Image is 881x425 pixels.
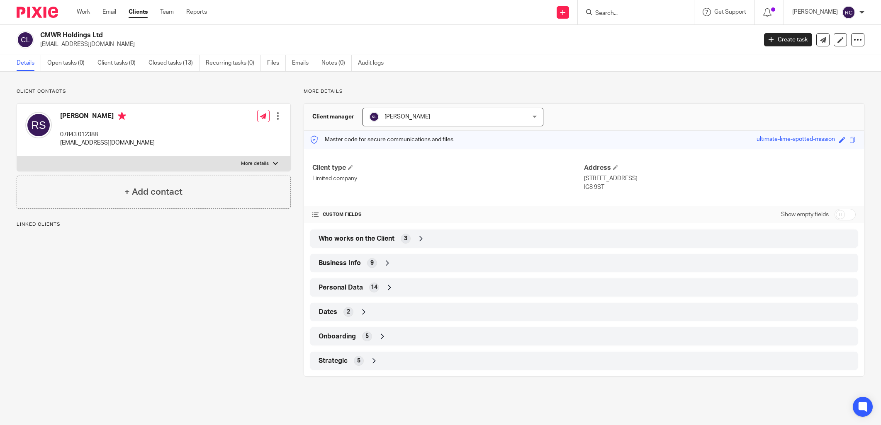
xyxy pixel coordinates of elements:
[365,332,369,340] span: 5
[385,114,430,120] span: [PERSON_NAME]
[312,164,584,172] h4: Client type
[77,8,90,16] a: Work
[319,259,361,268] span: Business Info
[47,55,91,71] a: Open tasks (0)
[319,308,337,316] span: Dates
[369,112,379,122] img: svg%3E
[319,357,348,365] span: Strategic
[102,8,116,16] a: Email
[584,164,856,172] h4: Address
[40,40,752,48] p: [EMAIL_ADDRESS][DOMAIN_NAME]
[206,55,261,71] a: Recurring tasks (0)
[97,55,142,71] a: Client tasks (0)
[714,9,746,15] span: Get Support
[319,332,356,341] span: Onboarding
[357,357,360,365] span: 5
[60,130,155,139] p: 07843 012388
[17,88,291,95] p: Client contacts
[371,283,377,292] span: 14
[267,55,286,71] a: Files
[304,88,864,95] p: More details
[584,183,856,191] p: IG8 9ST
[312,174,584,183] p: Limited company
[842,6,855,19] img: svg%3E
[292,55,315,71] a: Emails
[319,234,394,243] span: Who works on the Client
[25,112,52,138] img: svg%3E
[321,55,352,71] a: Notes (0)
[17,221,291,228] p: Linked clients
[358,55,390,71] a: Audit logs
[370,259,374,267] span: 9
[594,10,669,17] input: Search
[310,135,453,144] p: Master code for secure communications and files
[764,33,812,46] a: Create task
[404,234,407,243] span: 3
[757,135,835,145] div: ultimate-lime-spotted-mission
[186,8,207,16] a: Reports
[792,8,838,16] p: [PERSON_NAME]
[17,31,34,48] img: svg%3E
[347,308,350,316] span: 2
[148,55,200,71] a: Closed tasks (13)
[312,113,354,121] h3: Client manager
[118,112,126,120] i: Primary
[781,210,829,219] label: Show empty fields
[60,139,155,147] p: [EMAIL_ADDRESS][DOMAIN_NAME]
[584,174,856,183] p: [STREET_ADDRESS]
[17,55,41,71] a: Details
[319,283,363,292] span: Personal Data
[60,112,155,122] h4: [PERSON_NAME]
[17,7,58,18] img: Pixie
[124,186,183,198] h4: + Add contact
[129,8,148,16] a: Clients
[312,211,584,218] h4: CUSTOM FIELDS
[241,160,269,167] p: More details
[40,31,609,40] h2: CMWR Holdings Ltd
[160,8,174,16] a: Team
